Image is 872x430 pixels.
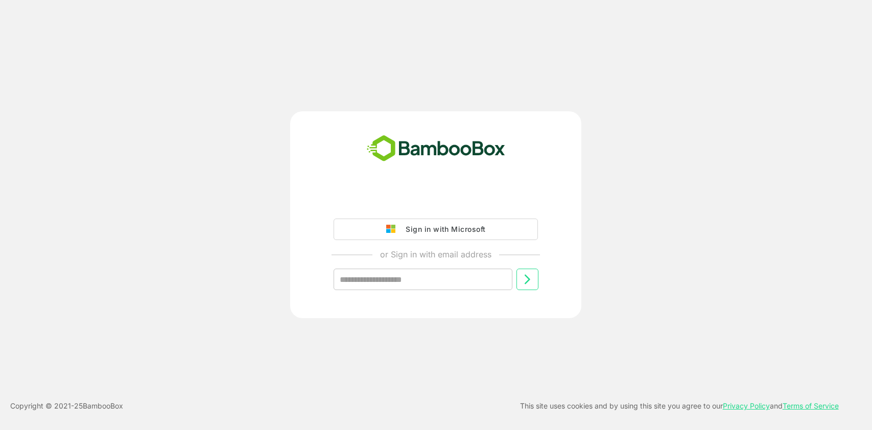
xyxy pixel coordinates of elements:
[520,400,839,412] p: This site uses cookies and by using this site you agree to our and
[783,401,839,410] a: Terms of Service
[334,219,538,240] button: Sign in with Microsoft
[400,223,485,236] div: Sign in with Microsoft
[10,400,123,412] p: Copyright © 2021- 25 BambooBox
[361,132,511,165] img: bamboobox
[380,248,491,260] p: or Sign in with email address
[386,225,400,234] img: google
[723,401,770,410] a: Privacy Policy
